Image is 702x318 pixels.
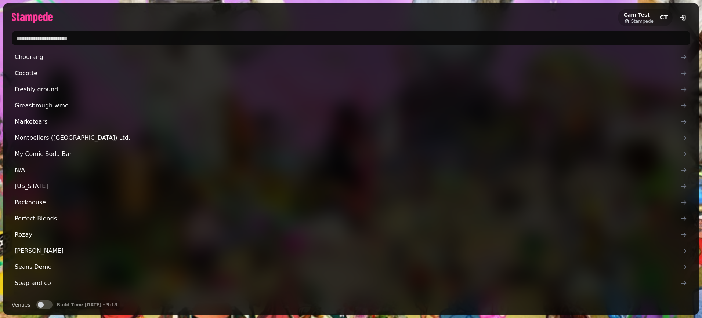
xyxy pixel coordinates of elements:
[15,214,680,223] span: Perfect Blends
[12,114,690,129] a: Marketears
[15,101,680,110] span: Greasbrough wmc
[12,147,690,161] a: My Comic Soda Bar
[624,11,654,18] h2: Cam Test
[12,98,690,113] a: Greasbrough wmc
[15,166,680,175] span: N/A
[15,182,680,191] span: [US_STATE]
[12,260,690,274] a: Seans Demo
[12,179,690,194] a: [US_STATE]
[12,292,690,307] a: Stampede Root Org
[12,300,30,309] label: Venues
[12,66,690,81] a: Cocotte
[15,150,680,158] span: My Comic Soda Bar
[15,134,680,142] span: Montpeliers ([GEOGRAPHIC_DATA]) Ltd.
[12,244,690,258] a: [PERSON_NAME]
[15,69,680,78] span: Cocotte
[12,211,690,226] a: Perfect Blends
[12,12,53,23] img: logo
[12,195,690,210] a: Packhouse
[15,230,680,239] span: Rozay
[660,15,668,21] span: CT
[15,246,680,255] span: [PERSON_NAME]
[12,131,690,145] a: Montpeliers ([GEOGRAPHIC_DATA]) Ltd.
[12,82,690,97] a: Freshly ground
[624,18,654,24] a: Stampede
[631,18,654,24] span: Stampede
[15,279,680,288] span: Soap and co
[15,53,680,62] span: Chourangi
[676,10,690,25] button: logout
[15,263,680,271] span: Seans Demo
[15,117,680,126] span: Marketears
[15,85,680,94] span: Freshly ground
[15,198,680,207] span: Packhouse
[12,163,690,178] a: N/A
[12,50,690,65] a: Chourangi
[12,227,690,242] a: Rozay
[12,276,690,290] a: Soap and co
[57,302,117,308] p: Build Time [DATE] - 9:18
